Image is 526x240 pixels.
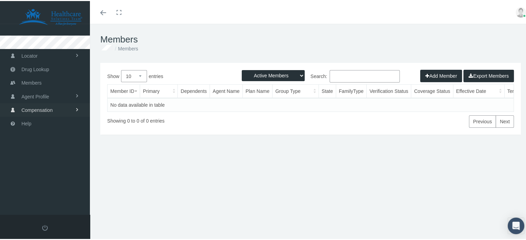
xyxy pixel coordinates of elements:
img: HEALTHCARE SOLUTIONS TEAM, LLC [9,8,92,25]
a: Previous [469,114,496,127]
h1: Members [100,33,521,44]
span: Help [21,116,31,129]
th: Agent Name [210,84,242,97]
label: Search: [311,69,400,81]
li: Members [113,44,138,51]
th: Primary: activate to sort column ascending [140,84,178,97]
span: Members [21,75,41,88]
img: user-placeholder.jpg [516,6,526,17]
th: Group Type: activate to sort column ascending [273,84,319,97]
label: Show entries [107,69,311,81]
th: Dependents [178,84,210,97]
th: Verification Status [367,84,411,97]
span: Locator [21,48,38,61]
span: Compensation [21,103,53,116]
input: Search: [330,69,400,81]
div: Open Intercom Messenger [508,217,524,233]
th: Effective Date: activate to sort column ascending [453,84,504,97]
span: Agent Profile [21,89,49,102]
th: State [319,84,336,97]
th: FamilyType [336,84,367,97]
th: Plan Name [242,84,272,97]
span: Drug Lookup [21,62,49,75]
a: Next [496,114,514,127]
th: Coverage Status [411,84,453,97]
th: Member ID: activate to sort column ascending [108,84,140,97]
select: Showentries [121,69,147,81]
button: Export Members [463,69,514,81]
